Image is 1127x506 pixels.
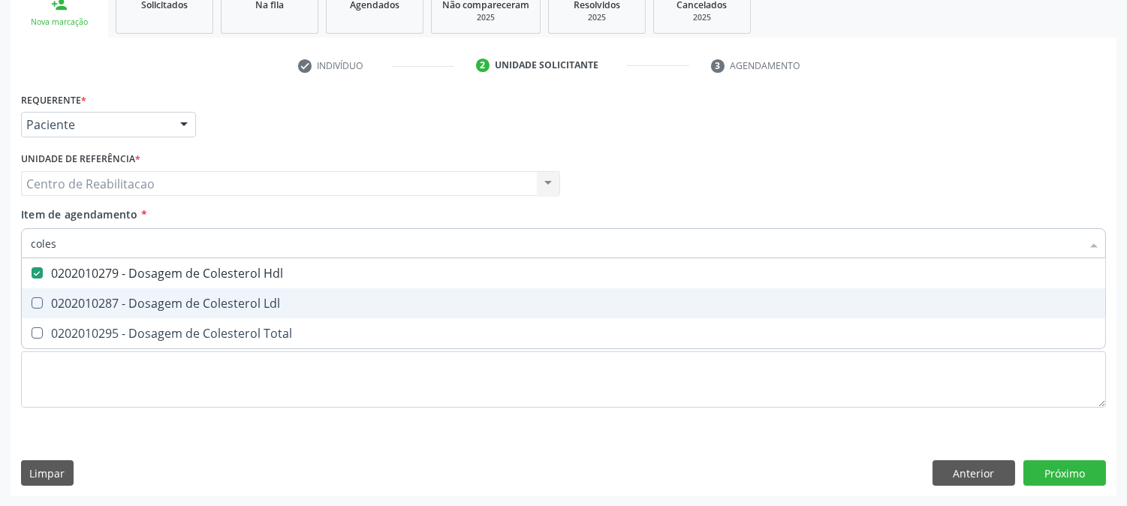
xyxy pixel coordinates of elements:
[664,12,740,23] div: 2025
[31,228,1081,258] input: Buscar por procedimentos
[31,267,1096,279] div: 0202010279 - Dosagem de Colesterol Hdl
[442,12,529,23] div: 2025
[933,460,1015,486] button: Anterior
[26,117,165,132] span: Paciente
[476,59,490,72] div: 2
[1023,460,1106,486] button: Próximo
[559,12,634,23] div: 2025
[31,327,1096,339] div: 0202010295 - Dosagem de Colesterol Total
[495,59,598,72] div: Unidade solicitante
[21,148,140,171] label: Unidade de referência
[21,89,86,112] label: Requerente
[21,207,138,221] span: Item de agendamento
[21,17,98,28] div: Nova marcação
[31,297,1096,309] div: 0202010287 - Dosagem de Colesterol Ldl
